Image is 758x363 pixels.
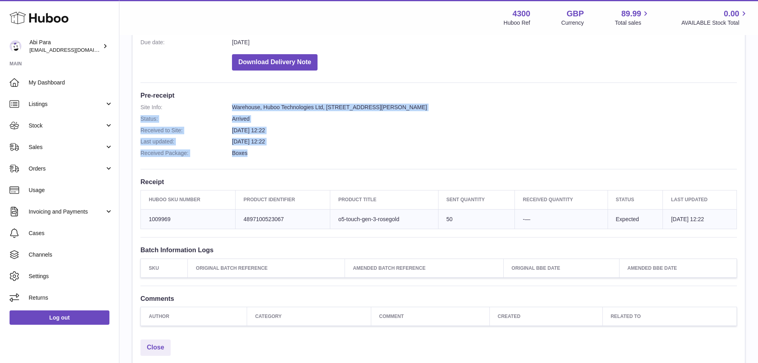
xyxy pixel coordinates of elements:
a: Close [140,339,171,356]
button: Download Delivery Note [232,54,318,71]
span: Settings [29,273,113,280]
div: Huboo Ref [504,19,530,27]
td: -— [515,209,608,229]
td: 1009969 [141,209,236,229]
th: Status [608,190,663,209]
a: Log out [10,310,109,325]
div: Abi Para [29,39,101,54]
th: Comment [371,307,489,326]
dt: Last updated: [140,138,232,145]
span: 0.00 [724,8,739,19]
dd: Arrived [232,115,737,123]
th: Author [141,307,247,326]
th: Huboo SKU Number [141,190,236,209]
span: Cases [29,230,113,237]
div: Currency [561,19,584,27]
td: Expected [608,209,663,229]
span: My Dashboard [29,79,113,86]
th: Last updated [663,190,737,209]
td: 4897100523067 [236,209,330,229]
dd: Boxes [232,149,737,157]
strong: 4300 [512,8,530,19]
dt: Received to Site: [140,127,232,134]
th: SKU [141,259,188,277]
h3: Comments [140,294,737,303]
dt: Due date: [140,39,232,46]
td: [DATE] 12:22 [663,209,737,229]
span: Listings [29,100,105,108]
h3: Pre-receipt [140,91,737,100]
img: internalAdmin-4300@internal.huboo.com [10,40,21,52]
span: 89.99 [621,8,641,19]
span: Sales [29,143,105,151]
dt: Status: [140,115,232,123]
td: 50 [438,209,514,229]
span: Channels [29,251,113,259]
th: Original BBE Date [503,259,619,277]
th: Created [489,307,602,326]
span: Returns [29,294,113,302]
dt: Received Package: [140,149,232,157]
span: Stock [29,122,105,130]
span: Usage [29,186,113,194]
dd: [DATE] 12:22 [232,127,737,134]
span: Total sales [615,19,650,27]
h3: Batch Information Logs [140,245,737,254]
th: Original Batch Reference [188,259,345,277]
th: Category [247,307,371,326]
td: o5-touch-gen-3-rosegold [330,209,438,229]
th: Product title [330,190,438,209]
dt: Site Info: [140,104,232,111]
strong: GBP [567,8,584,19]
span: Invoicing and Payments [29,208,105,216]
th: Amended BBE Date [619,259,737,277]
th: Product Identifier [236,190,330,209]
h3: Receipt [140,177,737,186]
th: Related to [602,307,737,326]
dd: [DATE] 12:22 [232,138,737,145]
dd: [DATE] [232,39,737,46]
th: Amended Batch Reference [345,259,504,277]
span: Orders [29,165,105,173]
span: [EMAIL_ADDRESS][DOMAIN_NAME] [29,47,117,53]
a: 89.99 Total sales [615,8,650,27]
th: Sent Quantity [438,190,514,209]
span: AVAILABLE Stock Total [681,19,748,27]
th: Received Quantity [515,190,608,209]
dd: Warehouse, Huboo Technologies Ltd, [STREET_ADDRESS][PERSON_NAME] [232,104,737,111]
a: 0.00 AVAILABLE Stock Total [681,8,748,27]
